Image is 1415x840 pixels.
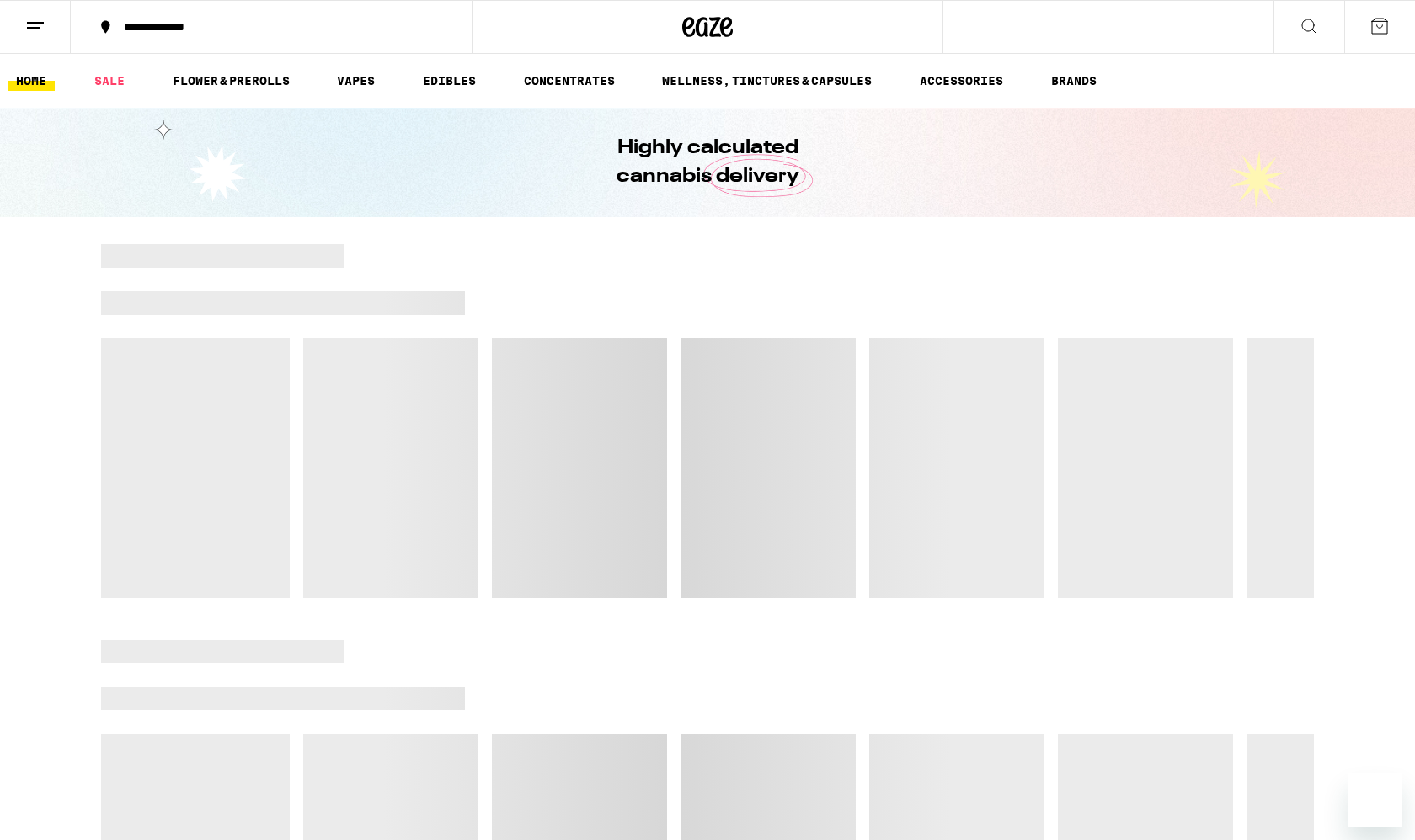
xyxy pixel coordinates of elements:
[1043,71,1105,91] a: BRANDS
[1348,773,1402,827] iframe: Button to launch messaging window
[911,71,1012,91] a: ACCESSORIES
[414,71,484,91] a: EDIBLES
[328,71,383,91] a: VAPES
[515,71,623,91] a: CONCENTRATES
[8,71,55,91] a: HOME
[569,134,846,191] h1: Highly calculated cannabis delivery
[86,71,133,91] a: SALE
[654,71,880,91] a: WELLNESS, TINCTURES & CAPSULES
[164,71,298,91] a: FLOWER & PREROLLS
